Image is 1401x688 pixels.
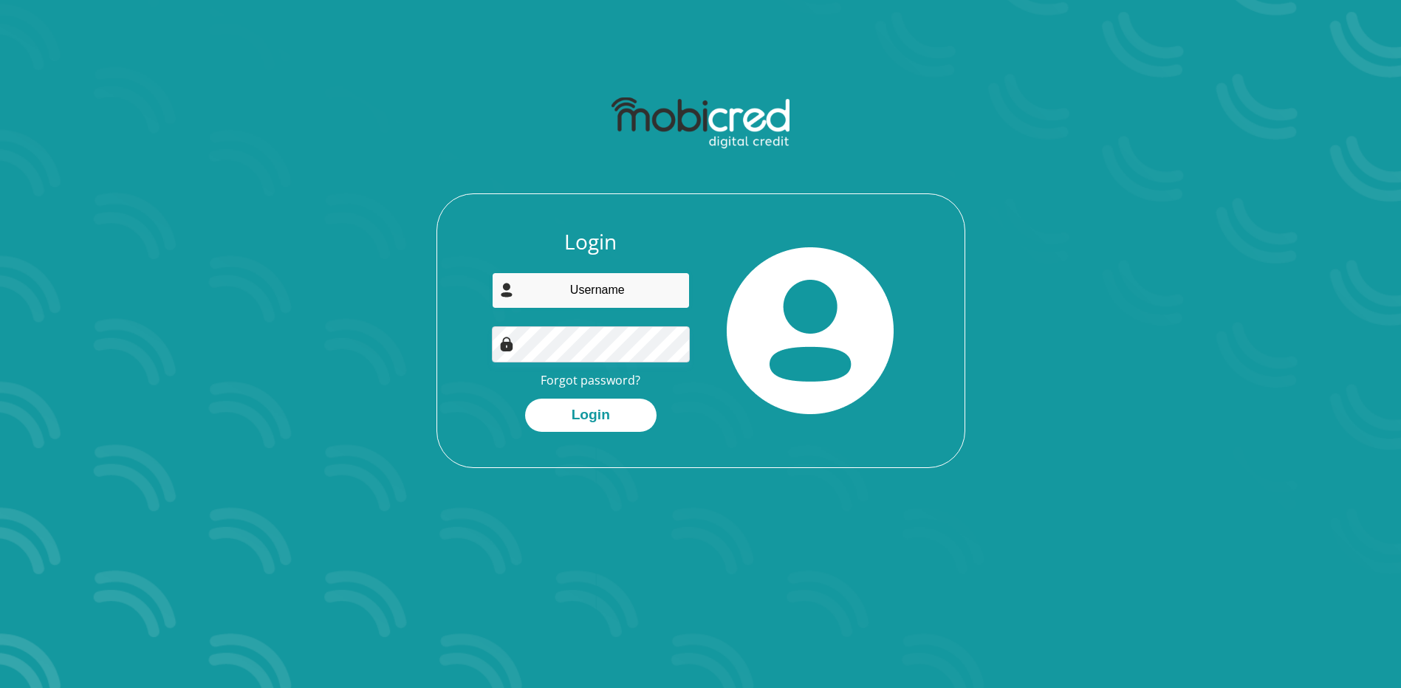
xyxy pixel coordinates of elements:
a: Forgot password? [541,372,640,388]
h3: Login [492,230,690,255]
input: Username [492,272,690,309]
img: user-icon image [499,283,514,297]
img: Image [499,337,514,351]
img: mobicred logo [612,97,789,149]
button: Login [525,399,657,432]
